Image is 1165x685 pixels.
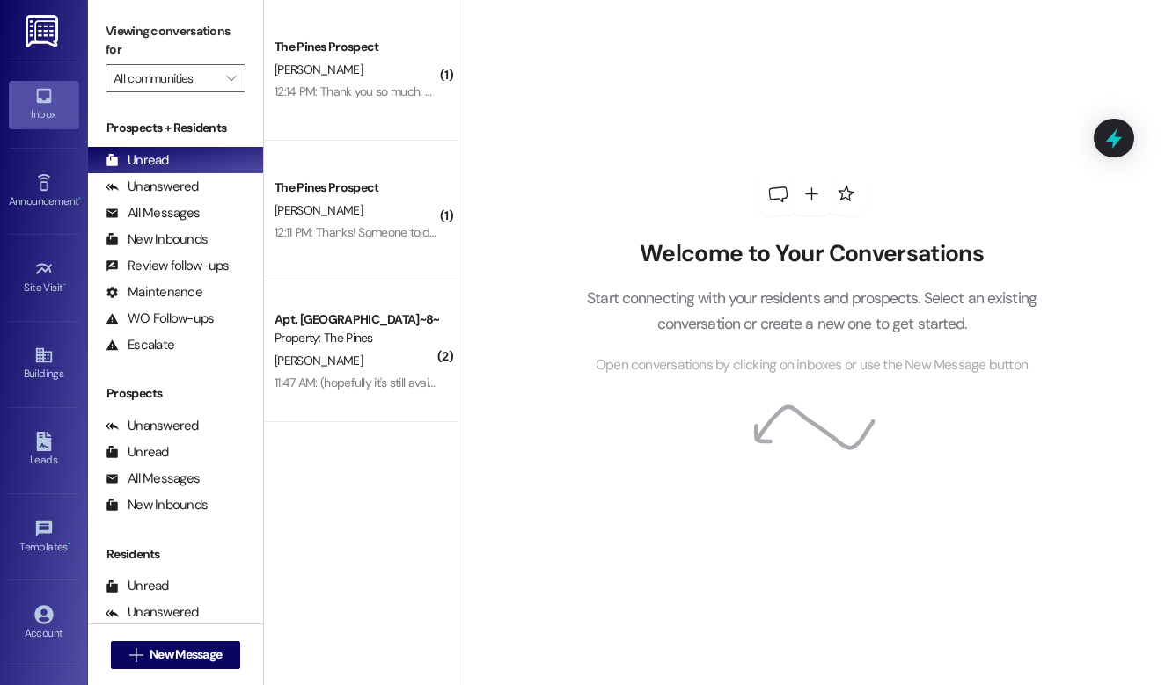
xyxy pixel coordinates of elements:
div: Unanswered [106,603,199,622]
div: Unanswered [106,417,199,435]
a: Templates • [9,514,79,561]
div: WO Follow-ups [106,310,214,328]
div: All Messages [106,470,200,488]
a: Site Visit • [9,254,79,302]
div: 12:14 PM: Thank you so much. The cleaner is here. We are in 28. [275,84,593,99]
div: 12:11 PM: Thanks! Someone told my parents I could move in this evening and that someone would be ... [275,224,1000,240]
i:  [226,71,236,85]
div: Review follow-ups [106,257,229,275]
span: Open conversations by clicking on inboxes or use the New Message button [596,354,1028,376]
div: 11:47 AM: (hopefully it's still available?) [275,375,461,390]
div: Apt. [GEOGRAPHIC_DATA]~8~B, 1 The Pines (Women's) North [275,310,437,329]
div: Prospects + Residents [88,119,263,137]
div: Escalate [106,336,174,354]
a: Inbox [9,81,79,128]
div: Residents [88,545,263,564]
div: All Messages [106,204,200,222]
a: Leads [9,426,79,474]
span: [PERSON_NAME] [275,62,363,77]
span: New Message [150,645,222,664]
div: Maintenance [106,283,202,302]
div: Prospects [88,384,263,403]
span: • [78,193,81,205]
span: • [68,538,70,550]
h2: Welcome to Your Conversations [561,240,1064,268]
i:  [129,648,143,662]
span: [PERSON_NAME] [275,202,363,218]
div: Unread [106,443,169,462]
div: Unanswered [106,178,199,196]
div: Property: The Pines [275,329,437,347]
label: Viewing conversations for [106,18,245,64]
img: ResiDesk Logo [26,15,62,47]
input: All communities [114,64,217,92]
div: The Pines Prospect [275,179,437,197]
span: [PERSON_NAME] [275,353,363,368]
div: The Pines Prospect [275,38,437,56]
div: Unread [106,151,169,170]
div: Unread [106,577,169,595]
button: New Message [111,641,241,669]
a: Buildings [9,340,79,388]
p: Start connecting with your residents and prospects. Select an existing conversation or create a n... [561,286,1064,336]
div: New Inbounds [106,496,208,514]
div: New Inbounds [106,230,208,249]
span: • [63,279,66,291]
a: Account [9,600,79,647]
